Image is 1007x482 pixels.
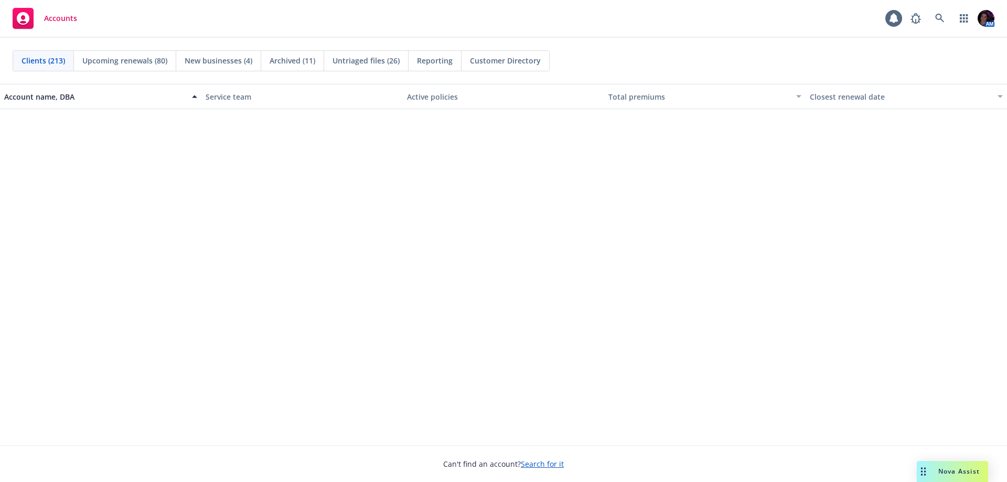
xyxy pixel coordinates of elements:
a: Switch app [954,8,974,29]
span: Nova Assist [938,467,980,476]
div: Service team [206,91,399,102]
span: Clients (213) [22,55,65,66]
span: Customer Directory [470,55,541,66]
div: Account name, DBA [4,91,186,102]
div: Total premiums [608,91,790,102]
button: Active policies [403,84,604,109]
img: photo [978,10,994,27]
button: Total premiums [604,84,806,109]
span: Can't find an account? [443,458,564,469]
span: Upcoming renewals (80) [82,55,167,66]
span: Untriaged files (26) [333,55,400,66]
a: Search [929,8,950,29]
a: Search for it [521,459,564,469]
button: Nova Assist [917,461,988,482]
button: Closest renewal date [806,84,1007,109]
button: Service team [201,84,403,109]
div: Closest renewal date [810,91,991,102]
span: New businesses (4) [185,55,252,66]
div: Active policies [407,91,600,102]
a: Report a Bug [905,8,926,29]
span: Accounts [44,14,77,23]
span: Reporting [417,55,453,66]
a: Accounts [8,4,81,33]
div: Drag to move [917,461,930,482]
span: Archived (11) [270,55,315,66]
